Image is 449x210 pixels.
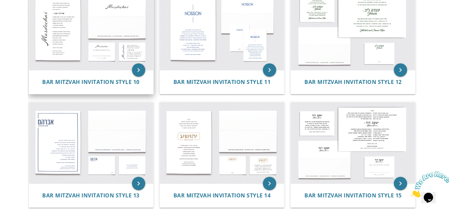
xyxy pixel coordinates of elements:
[42,79,140,85] a: Bar Mitzvah Invitation Style 10
[42,192,140,199] span: Bar Mitzvah Invitation Style 13
[291,102,415,184] img: Bar Mitzvah Invitation Style 15
[304,78,402,86] span: Bar Mitzvah Invitation Style 12
[132,177,145,190] a: keyboard_arrow_right
[132,63,145,77] a: keyboard_arrow_right
[263,63,276,77] a: keyboard_arrow_right
[304,192,402,199] span: Bar Mitzvah Invitation Style 15
[160,102,284,184] img: Bar Mitzvah Invitation Style 14
[394,63,407,77] a: keyboard_arrow_right
[173,78,271,86] span: Bar Mitzvah Invitation Style 11
[408,169,449,200] iframe: chat widget
[304,79,402,85] a: Bar Mitzvah Invitation Style 12
[173,192,271,199] a: Bar Mitzvah Invitation Style 14
[173,192,271,199] span: Bar Mitzvah Invitation Style 14
[42,78,140,86] span: Bar Mitzvah Invitation Style 10
[173,79,271,85] a: Bar Mitzvah Invitation Style 11
[3,3,44,29] img: Chat attention grabber
[304,192,402,199] a: Bar Mitzvah Invitation Style 15
[394,177,407,190] a: keyboard_arrow_right
[42,192,140,199] a: Bar Mitzvah Invitation Style 13
[29,102,153,184] img: Bar Mitzvah Invitation Style 13
[263,177,276,190] a: keyboard_arrow_right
